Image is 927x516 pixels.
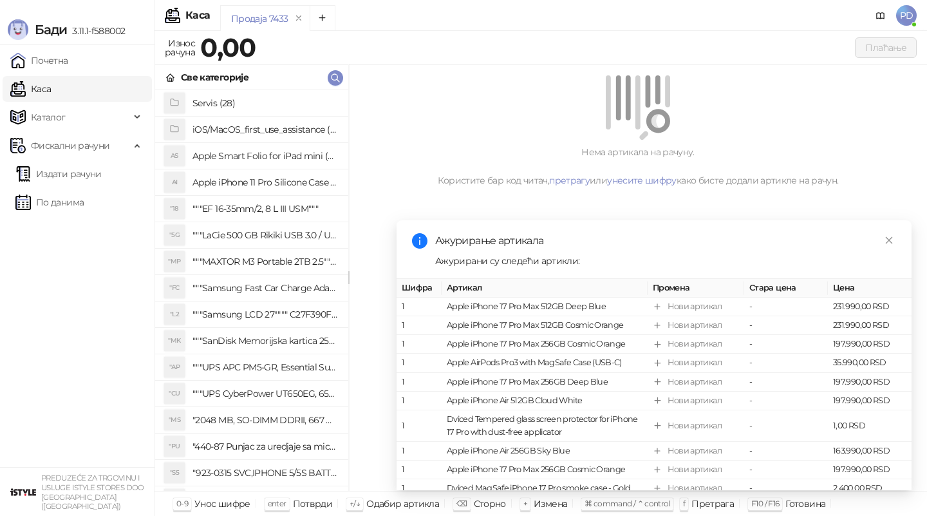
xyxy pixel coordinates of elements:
[192,251,338,272] h4: """MAXTOR M3 Portable 2TB 2.5"""" crni eksterni hard disk HX-M201TCB/GM"""
[668,319,722,332] div: Нови артикал
[164,251,185,272] div: "MP
[456,499,467,508] span: ⌫
[10,48,68,73] a: Почетна
[192,304,338,325] h4: """Samsung LCD 27"""" C27F390FHUXEN"""
[35,22,67,37] span: Бади
[155,90,348,491] div: grid
[442,354,648,372] td: Apple AirPods Pro3 with MagSafe Case (USB-C)
[290,13,307,24] button: remove
[549,175,590,186] a: претрагу
[744,335,828,354] td: -
[192,410,338,430] h4: "2048 MB, SO-DIMM DDRII, 667 MHz, Napajanje 1,8 0,1 V, Latencija CL5"
[192,198,338,219] h4: """EF 16-35mm/2, 8 L III USM"""
[885,236,894,245] span: close
[181,70,248,84] div: Све категорије
[668,375,722,388] div: Нови артикал
[350,499,360,508] span: ↑/↓
[67,25,125,37] span: 3.11.1-f588002
[442,372,648,391] td: Apple iPhone 17 Pro Max 256GB Deep Blue
[442,392,648,410] td: Apple iPhone Air 512GB Cloud White
[668,444,722,457] div: Нови артикал
[397,316,442,335] td: 1
[397,442,442,461] td: 1
[691,495,734,512] div: Претрага
[164,357,185,377] div: "AP
[744,372,828,391] td: -
[10,76,51,102] a: Каса
[192,463,338,483] h4: "923-0315 SVC,IPHONE 5/5S BATTERY REMOVAL TRAY Držač za iPhone sa kojim se otvara display
[164,172,185,193] div: AI
[310,5,335,31] button: Add tab
[668,419,722,432] div: Нови артикал
[192,383,338,404] h4: """UPS CyberPower UT650EG, 650VA/360W , line-int., s_uko, desktop"""
[668,338,722,350] div: Нови артикал
[164,410,185,430] div: "MS
[164,304,185,325] div: "L2
[192,278,338,298] h4: """Samsung Fast Car Charge Adapter, brzi auto punja_, boja crna"""
[828,372,912,391] td: 197.990,00 RSD
[828,442,912,461] td: 163.990,00 RSD
[164,225,185,245] div: "5G
[744,298,828,316] td: -
[744,479,828,498] td: -
[648,279,744,298] th: Промена
[585,499,670,508] span: ⌘ command / ⌃ control
[397,279,442,298] th: Шифра
[744,410,828,442] td: -
[828,479,912,498] td: 2.400,00 RSD
[164,463,185,483] div: "S5
[744,354,828,372] td: -
[668,482,722,495] div: Нови артикал
[397,410,442,442] td: 1
[668,356,722,369] div: Нови артикал
[192,93,338,113] h4: Servis (28)
[15,189,84,215] a: По данима
[534,495,567,512] div: Измена
[364,145,912,187] div: Нема артикала на рачуну. Користите бар код читач, или како бисте додали артикле на рачун.
[162,35,198,61] div: Износ рачуна
[442,298,648,316] td: Apple iPhone 17 Pro Max 512GB Deep Blue
[268,499,286,508] span: enter
[435,233,896,249] div: Ажурирање артикала
[397,354,442,372] td: 1
[442,279,648,298] th: Артикал
[194,495,250,512] div: Унос шифре
[828,279,912,298] th: Цена
[8,19,28,40] img: Logo
[442,335,648,354] td: Apple iPhone 17 Pro Max 256GB Cosmic Orange
[164,489,185,510] div: "SD
[442,410,648,442] td: Dviced Tempered glass screen protector for iPhone 17 Pro with dust-free applicator
[164,330,185,351] div: "MK
[828,298,912,316] td: 231.990,00 RSD
[176,499,188,508] span: 0-9
[828,410,912,442] td: 1,00 RSD
[10,479,36,505] img: 64x64-companyLogo-77b92cf4-9946-4f36-9751-bf7bb5fd2c7d.png
[164,383,185,404] div: "CU
[882,233,896,247] a: Close
[192,119,338,140] h4: iOS/MacOS_first_use_assistance (4)
[668,463,722,476] div: Нови артикал
[192,489,338,510] h4: "923-0448 SVC,IPHONE,TOURQUE DRIVER KIT .65KGF- CM Šrafciger "
[192,436,338,457] h4: "440-87 Punjac za uredjaje sa micro USB portom 4/1, Stand."
[231,12,288,26] div: Продаја 7433
[164,146,185,166] div: AS
[855,37,917,58] button: Плаћање
[744,442,828,461] td: -
[442,442,648,461] td: Apple iPhone Air 256GB Sky Blue
[442,316,648,335] td: Apple iPhone 17 Pro Max 512GB Cosmic Orange
[397,335,442,354] td: 1
[366,495,439,512] div: Одабир артикла
[164,436,185,457] div: "PU
[828,354,912,372] td: 35.990,00 RSD
[192,225,338,245] h4: """LaCie 500 GB Rikiki USB 3.0 / Ultra Compact & Resistant aluminum / USB 3.0 / 2.5"""""""
[435,254,896,268] div: Ажурирани су следећи артикли:
[896,5,917,26] span: PD
[607,175,677,186] a: унесите шифру
[192,146,338,166] h4: Apple Smart Folio for iPad mini (A17 Pro) - Sage
[31,133,109,158] span: Фискални рачуни
[870,5,891,26] a: Документација
[828,461,912,479] td: 197.990,00 RSD
[397,372,442,391] td: 1
[192,330,338,351] h4: """SanDisk Memorijska kartica 256GB microSDXC sa SD adapterom SDSQXA1-256G-GN6MA - Extreme PLUS, ...
[397,392,442,410] td: 1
